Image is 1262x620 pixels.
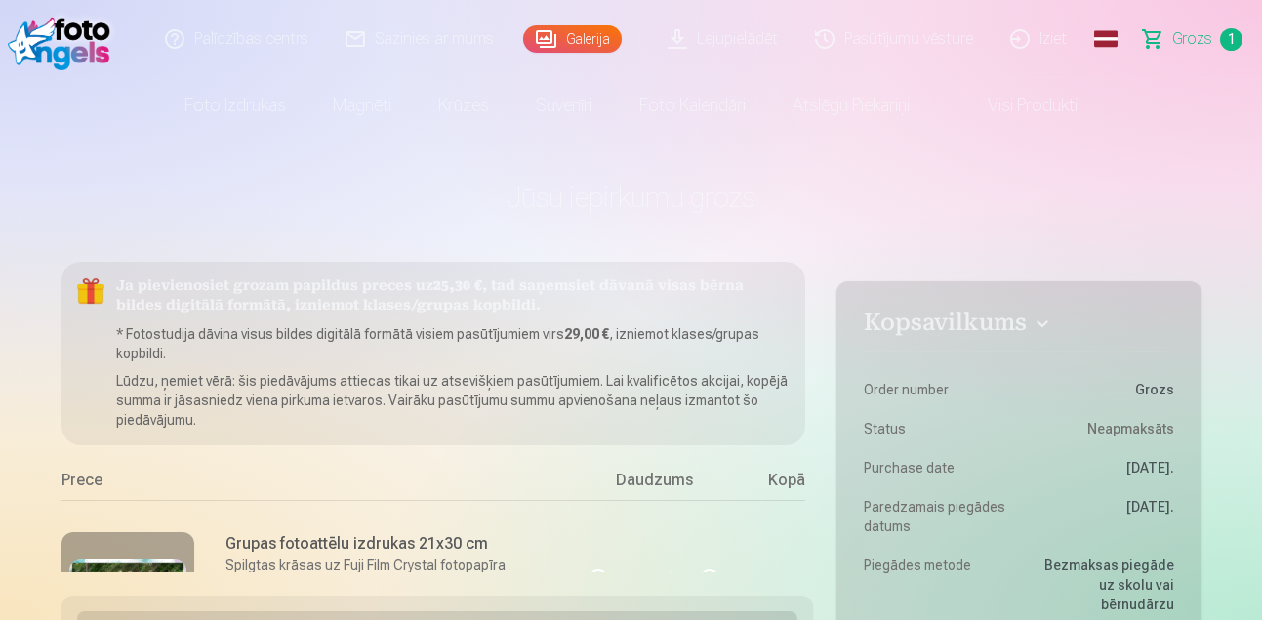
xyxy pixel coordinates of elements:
dt: Order number [864,380,1009,399]
dd: [DATE]. [1029,497,1174,536]
h5: Ja pievienosiet grozam papildus preces uz , tad saņemsiet dāvanā visas bērna bildes digitālā form... [116,277,791,316]
div: Prece [61,469,582,500]
dt: Status [864,419,1009,438]
img: /fa3 [8,8,120,70]
dd: Bezmaksas piegāde uz skolu vai bērnudārzu [1029,556,1174,614]
a: Atslēgu piekariņi [769,78,933,133]
div: gab. [653,556,682,602]
dt: Purchase date [864,458,1009,477]
p: Lūdzu, ņemiet vērā: šis piedāvājums attiecas tikai uz atsevišķiem pasūtījumiem. Lai kvalificētos ... [116,371,791,430]
button: Kopsavilkums [864,309,1173,344]
p: * Fotostudija dāvina visus bildes digitālā formātā visiem pasūtījumiem virs , izniemot klases/gru... [116,324,791,363]
a: Visi produkti [933,78,1101,133]
span: Neapmaksāts [1087,419,1174,438]
dd: [DATE]. [1029,458,1174,477]
dd: Grozs [1029,380,1174,399]
a: Krūzes [415,78,512,133]
div: Kopā [727,469,805,500]
h1: Jūsu iepirkumu grozs [61,180,1201,215]
dt: Piegādes metode [864,556,1009,614]
h6: Grupas fotoattēlu izdrukas 21x30 cm [225,532,506,556]
dt: Paredzamais piegādes datums [864,497,1009,536]
a: Galerija [523,25,622,53]
a: Magnēti [309,78,415,133]
b: 25,30 € [433,279,482,294]
p: Spilgtas krāsas uz Fuji Film Crystal fotopapīra [225,556,506,575]
a: Suvenīri [512,78,616,133]
b: 29,00 € [564,326,609,342]
a: Foto kalendāri [616,78,769,133]
div: Daudzums [581,469,727,500]
a: Foto izdrukas [161,78,309,133]
span: Grozs [1172,27,1212,51]
span: 1 [1220,28,1242,51]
